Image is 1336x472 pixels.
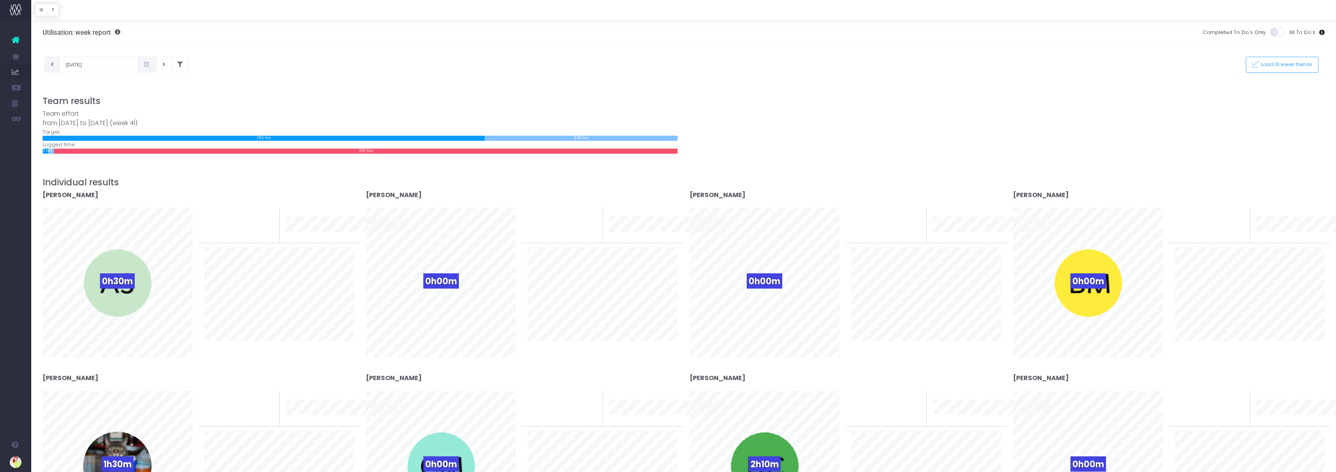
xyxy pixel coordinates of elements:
div: 346 hrs [485,136,678,141]
span: All To Do's [1289,29,1315,36]
span: 0% [260,208,273,221]
span: 0h00m [1070,456,1106,472]
span: To last week [851,398,883,406]
span: 0% [908,208,920,221]
button: G [35,4,48,16]
span: 10 week trend [609,234,644,242]
span: 10 week trend [1256,234,1291,242]
span: To last week [1175,398,1207,406]
span: 10 week trend [1256,417,1291,425]
span: 10 week trend [933,234,968,242]
strong: [PERSON_NAME] [43,190,98,199]
h3: Team results [43,96,1325,106]
span: 0% [1231,391,1244,404]
strong: [PERSON_NAME] [1013,190,1069,199]
strong: [PERSON_NAME] [1013,373,1069,382]
span: 0% [260,391,273,404]
h3: Individual results [43,177,1325,188]
strong: [PERSON_NAME] [43,373,98,382]
strong: [PERSON_NAME] [366,190,422,199]
div: 793 hrs [43,136,485,141]
strong: [PERSON_NAME] [366,373,422,382]
div: Vertical button group [35,4,59,16]
span: 0% [908,391,920,404]
span: 0h00m [1070,273,1106,289]
span: 10 week trend [609,417,644,425]
button: T [47,4,59,16]
span: 10 week trend [933,417,968,425]
span: To last week [851,215,883,223]
div: 1119 hrs [54,149,678,154]
span: To last week [1175,215,1207,223]
span: To last week [528,215,560,223]
span: Completed To Do's Only [1203,29,1266,36]
div: Team effort from [DATE] to [DATE] (week 41) [43,109,678,128]
span: 0h30m [100,273,135,289]
span: 2h10m [749,456,781,472]
span: 0h00m [423,273,459,289]
span: 0% [1231,208,1244,221]
img: images/default_profile_image.png [10,456,21,468]
div: 10 hrs [48,149,54,154]
span: To last week [528,398,560,406]
span: To last week [204,398,236,406]
span: 1h30m [102,456,134,472]
div: Target: Logged time: [37,109,684,154]
span: To last week [204,215,236,223]
span: 0h00m [423,456,459,472]
button: Load 10 week trends [1246,57,1318,73]
h3: Utilisation: week report [43,29,120,36]
div: 11 hrs [43,149,48,154]
span: 10 week trend [285,234,321,242]
span: Load 10 week trends [1259,61,1313,68]
span: 0% [584,208,597,221]
strong: [PERSON_NAME] [690,373,746,382]
span: 10 week trend [285,417,321,425]
strong: [PERSON_NAME] [690,190,746,199]
span: 0h00m [747,273,782,289]
span: 0% [584,391,597,404]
